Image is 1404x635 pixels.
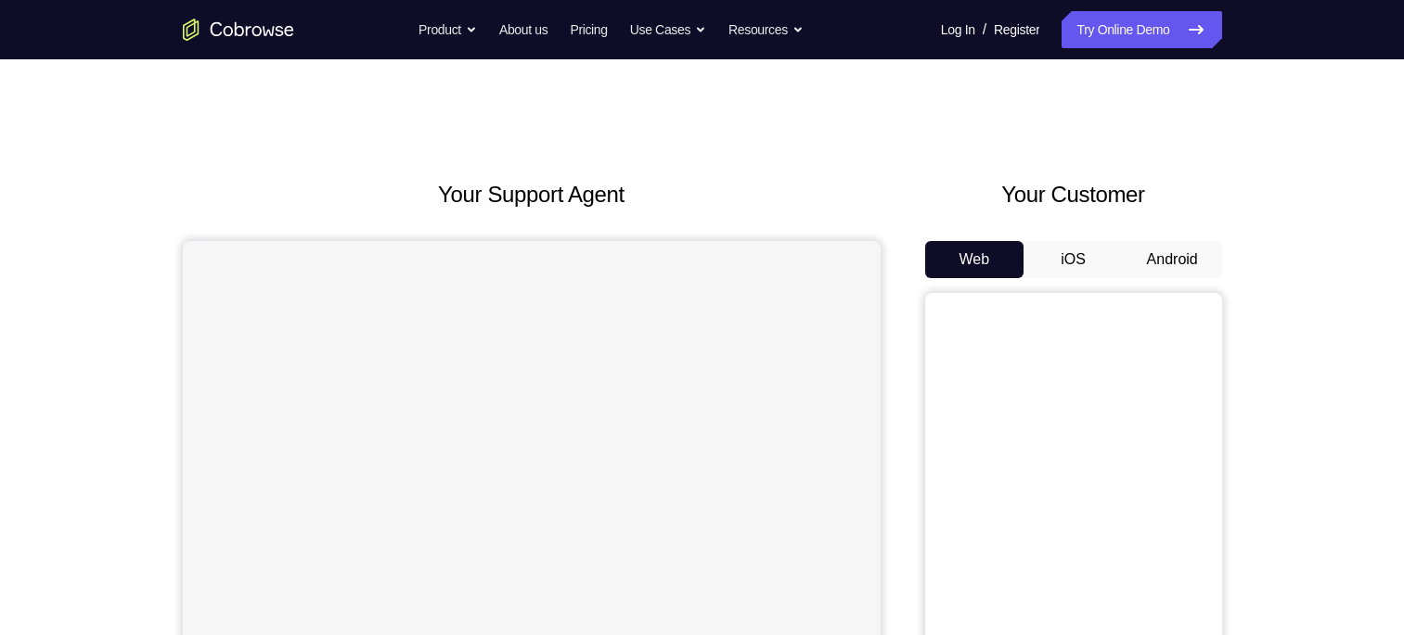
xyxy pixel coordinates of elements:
a: Go to the home page [183,19,294,41]
h2: Your Support Agent [183,178,881,211]
button: Resources [728,11,804,48]
a: Try Online Demo [1062,11,1221,48]
button: Android [1123,241,1222,278]
button: Web [925,241,1024,278]
h2: Your Customer [925,178,1222,211]
a: Pricing [570,11,607,48]
button: Use Cases [630,11,706,48]
a: Log In [941,11,975,48]
a: Register [994,11,1039,48]
span: / [983,19,986,41]
button: Product [419,11,477,48]
a: About us [499,11,547,48]
button: iOS [1024,241,1123,278]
